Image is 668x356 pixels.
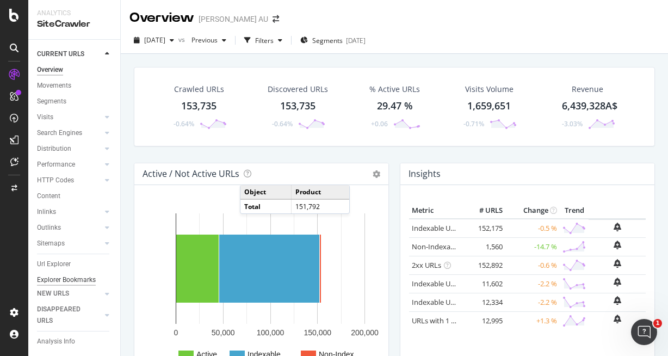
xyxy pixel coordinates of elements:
button: Segments[DATE] [296,32,370,49]
td: -14.7 % [505,237,560,256]
button: Filters [240,32,287,49]
div: +0.06 [371,119,388,128]
a: Inlinks [37,206,102,218]
span: 2025 Oct. 13th [144,35,165,45]
a: URLs with 1 Follow Inlink [412,316,492,326]
div: bell-plus [614,259,621,268]
div: arrow-right-arrow-left [273,15,279,23]
div: bell-plus [614,296,621,305]
td: -2.2 % [505,293,560,311]
div: Movements [37,80,71,91]
i: Options [373,170,380,178]
div: -0.71% [463,119,484,128]
div: Segments [37,96,66,107]
div: Crawled URLs [174,84,224,95]
div: Content [37,191,60,202]
h4: Active / Not Active URLs [143,167,239,181]
a: Overview [37,64,113,76]
td: -2.2 % [505,274,560,293]
div: SiteCrawler [37,18,112,30]
div: NEW URLS [37,288,69,299]
a: NEW URLS [37,288,102,299]
a: Visits [37,112,102,123]
a: Segments [37,96,113,107]
div: DISAPPEARED URLS [37,304,92,327]
span: Previous [187,35,218,45]
th: Trend [560,202,589,219]
a: Url Explorer [37,259,113,270]
div: [DATE] [346,36,366,45]
td: 152,892 [462,256,505,274]
div: Analytics [37,9,112,18]
span: Revenue [572,84,603,95]
div: bell-plus [614,278,621,286]
div: -3.03% [562,119,583,128]
td: -0.6 % [505,256,560,274]
div: Visits Volume [465,84,514,95]
a: CURRENT URLS [37,48,102,60]
span: 6,439,328A$ [562,99,617,112]
div: % Active URLs [369,84,420,95]
div: CURRENT URLS [37,48,84,60]
div: 1,659,651 [467,99,511,113]
text: 150,000 [304,328,331,337]
div: Distribution [37,143,71,155]
td: -0.5 % [505,219,560,238]
a: Content [37,191,113,202]
div: Search Engines [37,127,82,139]
a: Distribution [37,143,102,155]
a: DISAPPEARED URLS [37,304,102,327]
div: Inlinks [37,206,56,218]
span: vs [178,35,187,44]
a: Analysis Info [37,336,113,347]
span: 1 [653,319,662,328]
a: Non-Indexable URLs [412,242,478,251]
div: Overview [129,9,194,27]
a: Sitemaps [37,238,102,249]
div: 153,735 [280,99,316,113]
a: HTTP Codes [37,175,102,186]
td: Product [292,185,349,199]
div: HTTP Codes [37,175,74,186]
a: Indexable URLs [412,223,462,233]
div: bell-plus [614,241,621,249]
div: Sitemaps [37,238,65,249]
text: 50,000 [212,328,235,337]
div: 29.47 % [377,99,413,113]
a: Performance [37,159,102,170]
button: [DATE] [129,32,178,49]
th: Change [505,202,560,219]
div: Visits [37,112,53,123]
a: Movements [37,80,113,91]
td: 12,995 [462,311,505,330]
a: Search Engines [37,127,102,139]
div: bell-plus [614,315,621,323]
div: Discovered URLs [268,84,328,95]
div: Url Explorer [37,259,71,270]
div: 153,735 [181,99,217,113]
a: Indexable URLs with Bad Description [412,297,530,307]
text: 100,000 [257,328,284,337]
th: Metric [409,202,462,219]
a: Indexable URLs with Bad H1 [412,279,503,289]
div: Overview [37,64,63,76]
div: -0.64% [272,119,293,128]
div: [PERSON_NAME] AU [199,14,268,24]
div: bell-plus [614,223,621,231]
td: Object [240,185,292,199]
td: 11,602 [462,274,505,293]
text: 0 [174,328,178,337]
text: 200,000 [351,328,379,337]
div: -0.64% [174,119,194,128]
div: Outlinks [37,222,61,234]
button: Previous [187,32,231,49]
td: 12,334 [462,293,505,311]
a: Explorer Bookmarks [37,274,113,286]
h4: Insights [409,167,441,181]
div: Explorer Bookmarks [37,274,96,286]
th: # URLS [462,202,505,219]
span: Segments [312,36,343,45]
td: +1.3 % [505,311,560,330]
div: Analysis Info [37,336,75,347]
a: 2xx URLs [412,260,441,270]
